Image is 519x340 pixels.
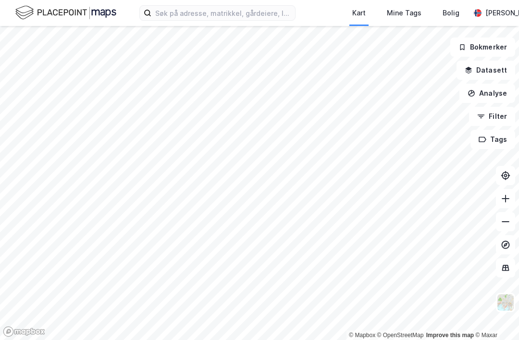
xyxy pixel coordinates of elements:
button: Bokmerker [450,38,515,57]
button: Analyse [459,84,515,103]
div: Kart [352,7,366,19]
input: Søk på adresse, matrikkel, gårdeiere, leietakere eller personer [151,6,295,20]
button: Tags [470,130,515,149]
div: Kontrollprogram for chat [471,294,519,340]
img: Z [496,293,515,312]
img: logo.f888ab2527a4732fd821a326f86c7f29.svg [15,4,116,21]
a: Mapbox [349,332,375,339]
div: Bolig [443,7,459,19]
a: Improve this map [426,332,474,339]
a: OpenStreetMap [377,332,424,339]
button: Datasett [457,61,515,80]
iframe: Chat Widget [471,294,519,340]
button: Filter [469,107,515,126]
a: Mapbox homepage [3,326,45,337]
div: Mine Tags [387,7,421,19]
